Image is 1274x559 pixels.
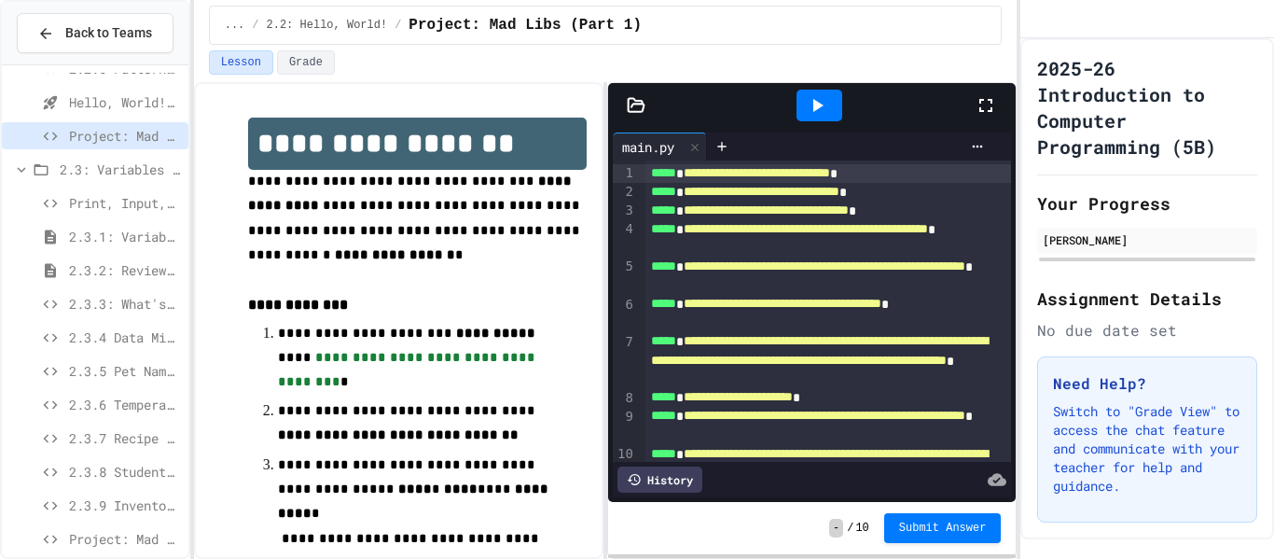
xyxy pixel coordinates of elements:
[1037,319,1257,342] div: No due date set
[69,395,181,414] span: 2.3.6 Temperature Converter
[617,467,702,493] div: History
[829,519,843,538] span: -
[899,521,987,536] span: Submit Answer
[613,133,707,161] div: main.py
[60,160,181,179] span: 2.3: Variables and Data Types
[277,50,335,75] button: Grade
[1053,402,1241,496] p: Switch to "Grade View" to access the chat feature and communicate with your teacher for help and ...
[613,258,636,295] div: 5
[69,227,181,246] span: 2.3.1: Variables and Data Types
[613,137,684,157] div: main.py
[855,521,868,536] span: 10
[69,428,181,448] span: 2.3.7 Recipe Calculator
[1037,286,1257,312] h2: Assignment Details
[69,361,181,381] span: 2.3.5 Pet Name Keeper
[69,294,181,314] span: 2.3.3: What's the Type?
[884,513,1002,543] button: Submit Answer
[209,50,273,75] button: Lesson
[1037,190,1257,217] h2: Your Progress
[613,220,636,258] div: 4
[69,529,181,549] span: Project: Mad Libs (Part 2)
[1043,231,1252,248] div: [PERSON_NAME]
[613,389,636,408] div: 8
[69,92,181,112] span: Hello, World! - Quiz
[613,202,636,220] div: 3
[613,408,636,445] div: 9
[252,18,258,33] span: /
[69,462,181,482] span: 2.3.8 Student ID Scanner
[847,521,853,536] span: /
[1037,55,1257,160] h1: 2025-26 Introduction to Computer Programming (5B)
[17,13,173,53] button: Back to Teams
[69,126,181,146] span: Project: Mad Libs (Part 1)
[69,193,181,213] span: Print, Input, Variables & Data Types Review
[65,23,152,43] span: Back to Teams
[613,183,636,202] div: 2
[409,14,642,36] span: Project: Mad Libs (Part 1)
[613,296,636,333] div: 6
[69,328,181,347] span: 2.3.4 Data Mix-Up Fix
[395,18,401,33] span: /
[613,333,636,389] div: 7
[613,445,636,501] div: 10
[1053,372,1241,395] h3: Need Help?
[613,164,636,183] div: 1
[69,496,181,515] span: 2.3.9 Inventory Organizer
[225,18,245,33] span: ...
[69,260,181,280] span: 2.3.2: Review - Variables and Data Types
[267,18,388,33] span: 2.2: Hello, World!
